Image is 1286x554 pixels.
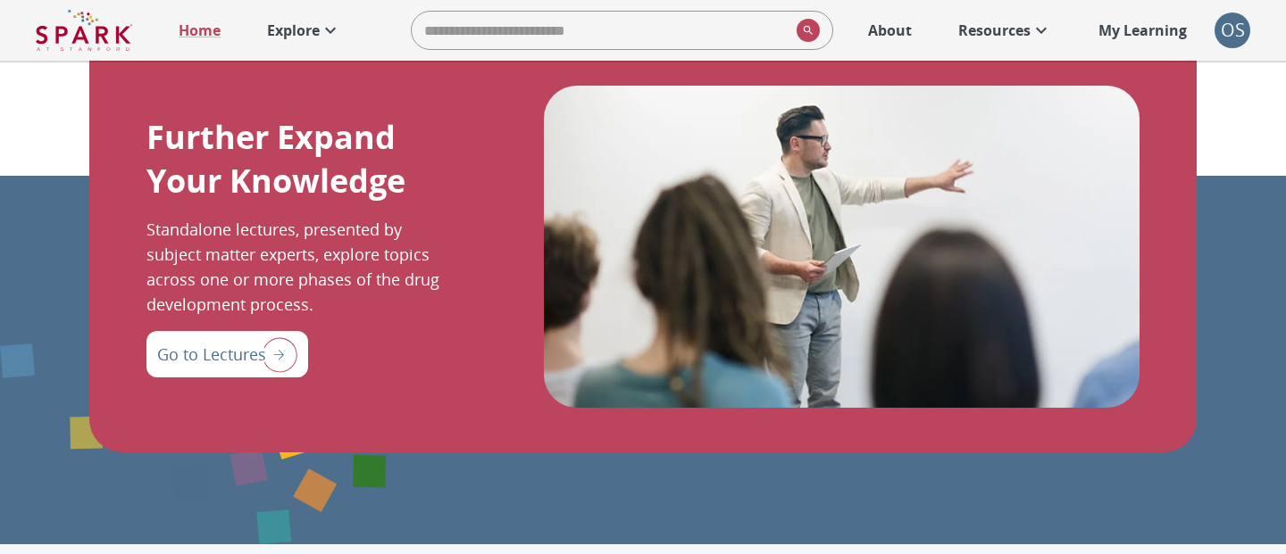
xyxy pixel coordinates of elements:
[1090,11,1197,50] a: My Learning
[544,86,1140,408] img: lectures_info-nRWO3baA.webp
[258,11,350,50] a: Explore
[253,331,297,377] img: right arrow
[958,20,1031,41] p: Resources
[1098,20,1187,41] p: My Learning
[179,20,221,41] p: Home
[267,20,320,41] p: Explore
[157,343,266,367] p: Go to Lectures
[1215,12,1250,48] button: account of current user
[789,12,820,49] button: search
[949,11,1061,50] a: Resources
[36,9,132,52] img: Logo of SPARK at Stanford
[1215,12,1250,48] div: OS
[170,11,230,50] a: Home
[157,331,297,377] div: Go to Lectures
[859,11,921,50] a: About
[868,20,912,41] p: About
[146,115,455,203] p: Further Expand Your Knowledge
[146,217,455,317] p: Standalone lectures, presented by subject matter experts, explore topics across one or more phase...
